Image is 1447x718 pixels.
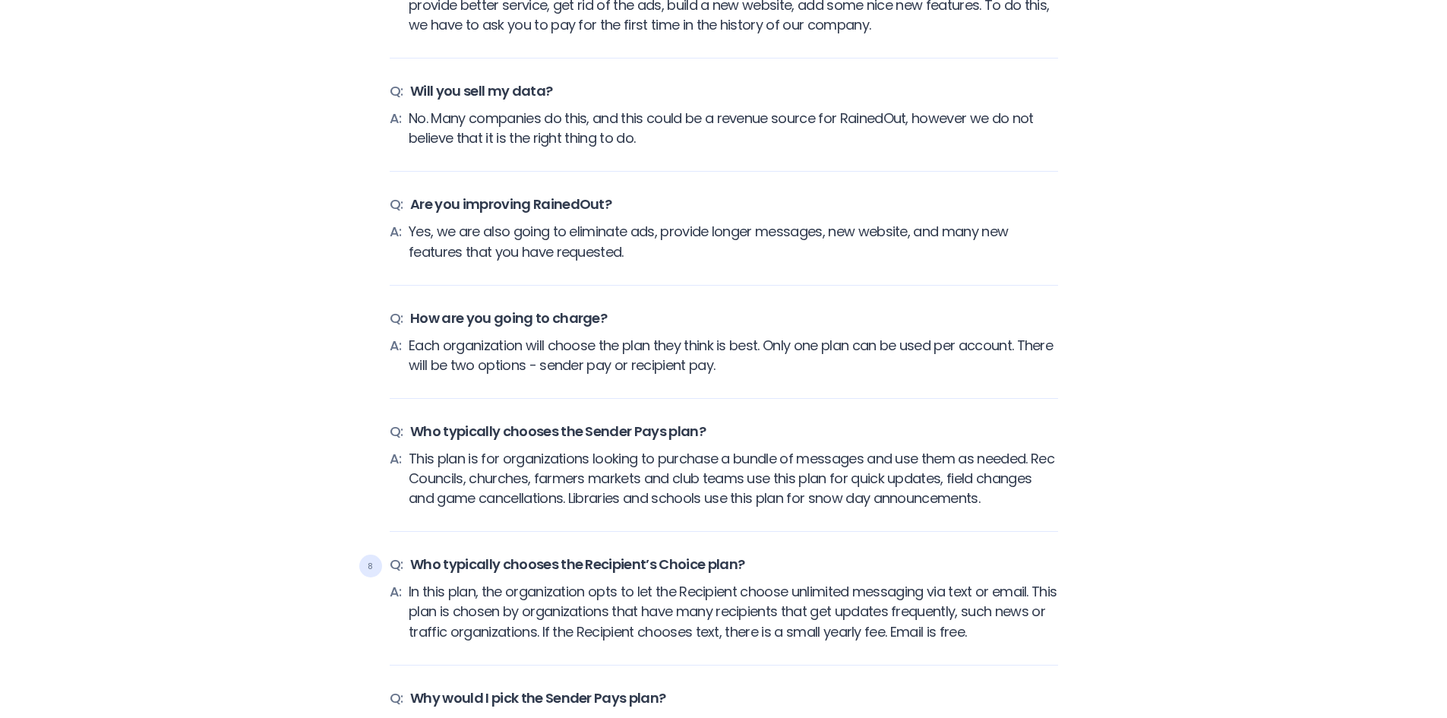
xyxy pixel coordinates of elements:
span: This plan is for organizations looking to purchase a bundle of messages and use them as needed. R... [409,449,1057,508]
span: In this plan, the organization opts to let the Recipient choose unlimited messaging via text or e... [409,582,1057,641]
span: How are you going to charge? [410,308,607,328]
span: A: [390,336,402,375]
span: A: [390,449,402,508]
span: No. Many companies do this, and this could be a revenue source for RainedOut, however we do not b... [409,109,1057,148]
span: Will you sell my data? [410,81,552,101]
span: Q: [390,81,403,101]
span: Q: [390,308,403,328]
span: Why would I pick the Sender Pays plan? [410,688,665,708]
span: Each organization will choose the plan they think is best. Only one plan can be used per account.... [409,336,1057,375]
span: A: [390,109,402,148]
span: A: [390,222,402,261]
span: Yes, we are also going to eliminate ads, provide longer messages, new website, and many new featu... [409,222,1057,261]
span: A: [390,582,402,641]
span: Q: [390,195,403,214]
span: Are you improving RainedOut? [410,195,611,214]
span: Who typically chooses the Sender Pays plan? [410,422,706,441]
span: Who typically chooses the Recipient’s Choice plan? [410,555,744,574]
span: Q: [390,688,403,708]
span: Q: [390,555,403,574]
span: Q: [390,422,403,441]
span: 8 [359,555,382,577]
